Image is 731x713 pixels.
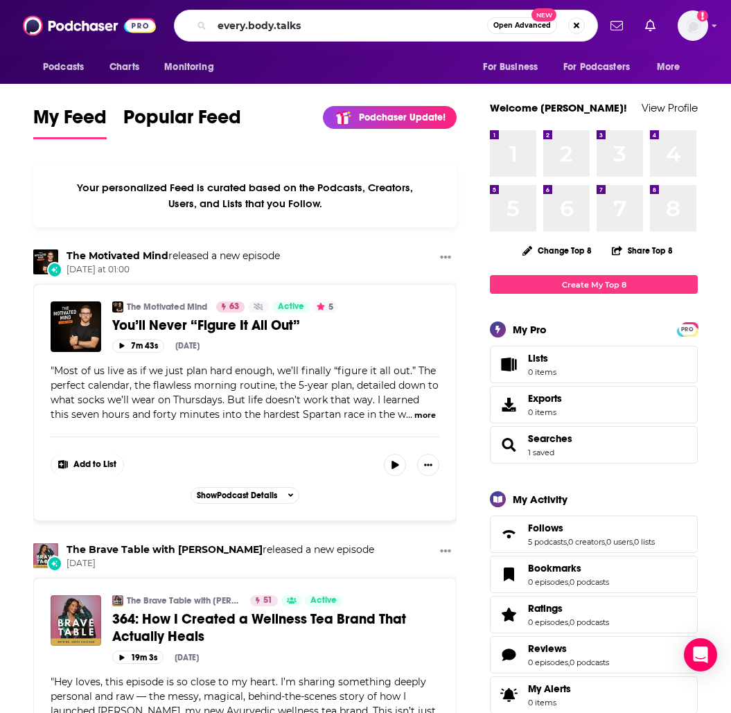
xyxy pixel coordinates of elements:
a: Popular Feed [123,105,241,139]
span: Lists [495,355,522,374]
a: Charts [100,54,148,80]
img: The Brave Table with Dr. Neeta Bhushan [33,543,58,568]
h3: released a new episode [67,543,374,556]
span: , [568,658,570,667]
span: Follows [528,522,563,534]
img: The Motivated Mind [112,301,123,313]
a: 0 podcasts [570,577,609,587]
span: Charts [109,58,139,77]
span: 0 items [528,407,562,417]
a: Bookmarks [495,565,522,584]
span: Monitoring [164,58,213,77]
a: 0 creators [568,537,605,547]
img: Podchaser - Follow, Share and Rate Podcasts [23,12,156,39]
a: 0 episodes [528,658,568,667]
span: , [568,577,570,587]
a: You’ll Never “Figure It All Out” [112,317,439,334]
button: open menu [554,54,650,80]
button: Show More Button [417,454,439,476]
span: Exports [495,395,522,414]
button: open menu [473,54,555,80]
img: The Brave Table with Dr. Neeta Bhushan [112,595,123,606]
button: open menu [647,54,698,80]
span: , [633,537,634,547]
a: Searches [495,435,522,455]
h3: released a new episode [67,249,280,263]
span: Bookmarks [528,562,581,574]
span: 364: How I Created a Wellness Tea Brand That Actually Heals [112,610,406,645]
a: PRO [679,324,696,334]
img: User Profile [678,10,708,41]
span: My Alerts [528,683,571,695]
div: Open Intercom Messenger [684,638,717,671]
span: You’ll Never “Figure It All Out” [112,317,300,334]
button: open menu [155,54,231,80]
span: , [567,537,568,547]
a: Active [305,595,342,606]
span: Ratings [490,596,698,633]
a: Ratings [495,605,522,624]
div: New Episode [47,262,62,277]
a: View Profile [642,101,698,114]
span: 63 [229,300,239,314]
span: Bookmarks [490,556,698,593]
a: 5 podcasts [528,537,567,547]
span: PRO [679,324,696,335]
span: 0 items [528,367,556,377]
span: 51 [263,594,272,608]
span: New [531,8,556,21]
span: Active [278,300,304,314]
span: Active [310,594,337,608]
a: Searches [528,432,572,445]
a: 364: How I Created a Wellness Tea Brand That Actually Heals [112,610,439,645]
span: , [568,617,570,627]
div: [DATE] [175,341,200,351]
span: Most of us live as if we just plan hard enough, we’ll finally “figure it all out.” The perfect ca... [51,364,439,421]
a: Exports [490,386,698,423]
div: Your personalized Feed is curated based on the Podcasts, Creators, Users, and Lists that you Follow. [33,164,457,227]
a: 0 episodes [528,577,568,587]
span: Lists [528,352,548,364]
div: [DATE] [175,653,199,662]
span: Show Podcast Details [197,491,277,500]
a: The Brave Table with [PERSON_NAME] [127,595,241,606]
span: For Business [483,58,538,77]
a: 0 podcasts [570,658,609,667]
button: 5 [312,301,337,313]
svg: Add a profile image [697,10,708,21]
a: 0 podcasts [570,617,609,627]
button: Show More Button [51,454,123,476]
span: [DATE] [67,558,374,570]
input: Search podcasts, credits, & more... [212,15,487,37]
a: Reviews [528,642,609,655]
div: My Pro [513,323,547,336]
span: Ratings [528,602,563,615]
a: Lists [490,346,698,383]
span: [DATE] at 01:00 [67,264,280,276]
button: Show More Button [434,249,457,267]
div: Search podcasts, credits, & more... [174,10,598,42]
span: Exports [528,392,562,405]
a: Show notifications dropdown [605,14,628,37]
button: more [414,410,436,421]
button: Share Top 8 [611,237,673,264]
button: 19m 3s [112,651,164,664]
a: Welcome [PERSON_NAME]! [490,101,627,114]
img: You’ll Never “Figure It All Out” [51,301,101,352]
img: 364: How I Created a Wellness Tea Brand That Actually Heals [51,595,101,646]
span: More [657,58,680,77]
a: The Motivated Mind [127,301,207,313]
button: ShowPodcast Details [191,487,300,504]
a: Ratings [528,602,609,615]
a: Create My Top 8 [490,275,698,294]
a: 1 saved [528,448,554,457]
a: The Brave Table with Dr. Neeta Bhushan [67,543,263,556]
img: The Motivated Mind [33,249,58,274]
span: Open Advanced [493,22,551,29]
